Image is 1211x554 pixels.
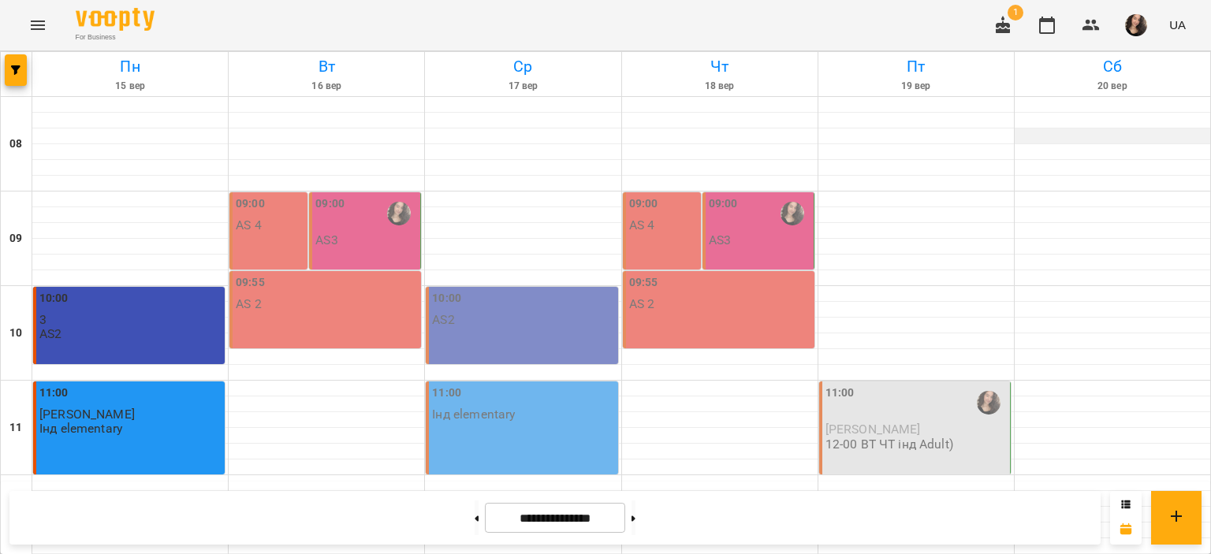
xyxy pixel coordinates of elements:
[432,313,454,326] p: AS2
[9,325,22,342] h6: 10
[825,437,953,451] p: 12-00 ВТ ЧТ інд Adult)
[427,54,618,79] h6: Ср
[1017,54,1208,79] h6: Сб
[709,195,738,213] label: 09:00
[76,32,155,43] span: For Business
[1169,17,1186,33] span: UA
[821,54,1012,79] h6: Пт
[236,195,265,213] label: 09:00
[39,385,69,402] label: 11:00
[624,54,815,79] h6: Чт
[76,8,155,31] img: Voopty Logo
[387,202,411,225] img: Самчук Анастасія Олександрівна
[315,233,337,247] p: AS3
[432,407,515,421] p: Інд elementary
[781,202,804,225] img: Самчук Анастасія Олександрівна
[624,79,815,94] h6: 18 вер
[39,327,61,340] p: AS2
[39,313,222,326] p: 3
[9,419,22,437] h6: 11
[821,79,1012,94] h6: 19 вер
[1008,5,1023,20] span: 1
[432,290,461,307] label: 10:00
[629,274,658,292] label: 09:55
[39,422,122,435] p: Інд elementary
[427,79,618,94] h6: 17 вер
[977,391,1000,415] img: Самчук Анастасія Олександрівна
[432,385,461,402] label: 11:00
[236,274,265,292] label: 09:55
[629,218,655,232] p: AS 4
[9,230,22,247] h6: 09
[825,422,921,437] span: [PERSON_NAME]
[39,407,135,422] span: [PERSON_NAME]
[1017,79,1208,94] h6: 20 вер
[236,218,262,232] p: AS 4
[1125,14,1147,36] img: af1f68b2e62f557a8ede8df23d2b6d50.jpg
[629,297,655,310] p: AS 2
[231,79,422,94] h6: 16 вер
[35,54,225,79] h6: Пн
[825,385,855,402] label: 11:00
[9,136,22,153] h6: 08
[39,290,69,307] label: 10:00
[315,195,345,213] label: 09:00
[1163,10,1192,39] button: UA
[236,297,262,310] p: AS 2
[709,233,731,247] p: AS3
[19,6,57,44] button: Menu
[629,195,658,213] label: 09:00
[35,79,225,94] h6: 15 вер
[231,54,422,79] h6: Вт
